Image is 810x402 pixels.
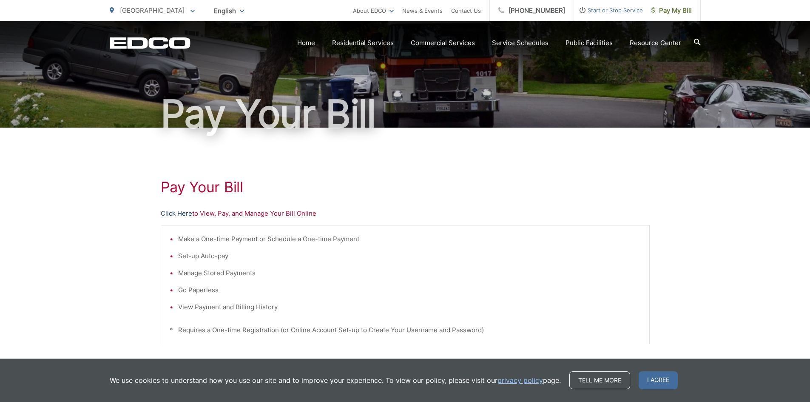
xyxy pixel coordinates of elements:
a: Resource Center [630,38,681,48]
li: Manage Stored Payments [178,268,641,278]
a: Public Facilities [566,38,613,48]
h1: Pay Your Bill [110,93,701,135]
a: Tell me more [569,371,630,389]
p: - OR - [234,357,650,370]
a: Home [297,38,315,48]
h1: Pay Your Bill [161,179,650,196]
li: Set-up Auto-pay [178,251,641,261]
span: English [207,3,250,18]
a: About EDCO [353,6,394,16]
a: EDCD logo. Return to the homepage. [110,37,190,49]
span: Pay My Bill [651,6,692,16]
li: View Payment and Billing History [178,302,641,312]
a: privacy policy [497,375,543,385]
a: Service Schedules [492,38,549,48]
a: News & Events [402,6,443,16]
a: Residential Services [332,38,394,48]
span: I agree [639,371,678,389]
p: to View, Pay, and Manage Your Bill Online [161,208,650,219]
a: Contact Us [451,6,481,16]
p: We use cookies to understand how you use our site and to improve your experience. To view our pol... [110,375,561,385]
li: Make a One-time Payment or Schedule a One-time Payment [178,234,641,244]
p: * Requires a One-time Registration (or Online Account Set-up to Create Your Username and Password) [170,325,641,335]
a: Click Here [161,208,192,219]
a: Commercial Services [411,38,475,48]
li: Go Paperless [178,285,641,295]
span: [GEOGRAPHIC_DATA] [120,6,185,14]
